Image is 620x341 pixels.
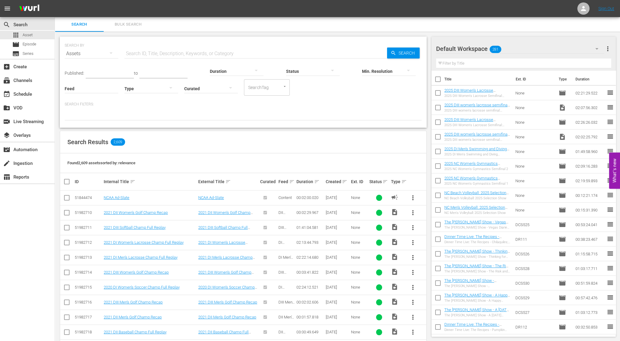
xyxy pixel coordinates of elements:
span: reorder [607,118,614,126]
div: 51982710 [75,210,102,215]
a: 2021 DII Women's Golf Champ Recap [104,210,168,215]
span: Search [59,21,100,28]
td: None [513,144,556,159]
td: 02:07:56.302 [573,100,607,115]
div: None [351,195,367,200]
a: 2021 DIII Women's Golf Champ Recap [198,270,254,279]
span: Found 2,609 assets sorted by: relevance [67,161,135,165]
span: reorder [607,104,614,111]
td: None [513,188,556,203]
div: 51982715 [75,285,102,289]
span: more_vert [409,314,417,321]
div: NC Beach Volleyball: 2025 Selection Show [444,196,511,200]
div: 00:01:57.818 [296,315,324,319]
button: more_vert [406,205,420,220]
div: [DATE] [325,285,349,289]
a: Dinner Time Live: The Recipes - Pumpkin Spiced Beef [PERSON_NAME] & Popcorn Soup [444,322,502,336]
div: 51982717 [75,315,102,319]
div: Dinner Time Live: The Recipes - Chilaquiles; Warm Artichoke Salad; Ants Climbing a Tree [444,240,511,244]
div: 2025 NC Women's Gymnastics Semifinal 2 [444,167,511,171]
span: reorder [607,235,614,243]
a: 2021 DIII Men's Golf Champ Recap [104,300,163,304]
td: None [513,173,556,188]
a: 2025 DI Men's Swimming and Diving Championship [444,147,509,156]
span: Series [12,50,20,57]
span: sort [342,179,347,184]
span: Episode [559,177,566,184]
span: sort [130,179,135,184]
span: Episode [559,323,566,331]
a: 2025 NC Women's Gymnastics Semifinal 2 [444,161,500,170]
a: 2021 DII Women's Golf Champ Recap [198,210,253,219]
span: Episode [559,162,566,170]
div: 01:41:04.581 [296,225,324,230]
span: Search [3,21,10,28]
button: more_vert [406,280,420,295]
button: more_vert [406,190,420,205]
span: Video [391,283,398,290]
span: menu [4,5,11,12]
td: 00:15:31.390 [573,203,607,217]
span: reorder [607,323,614,330]
span: more_vert [409,269,417,276]
div: 2025 DIII women's lacrosse semifinal: [PERSON_NAME] vs. Middlebury full replay [444,138,511,142]
a: The [PERSON_NAME] Show - [PERSON_NAME] and [PERSON_NAME] Reflect on 2024 [444,278,501,292]
td: 01:03:12.773 [573,305,607,320]
span: Episode [23,41,36,47]
span: 2,609 [111,138,125,146]
span: Channels [3,77,10,84]
td: 01:49:58.960 [573,144,607,159]
a: NC Beach Volleyball: 2025 Selection Show [444,190,509,200]
button: Search [387,48,420,59]
span: DII Men's Golf [278,315,294,324]
div: [DATE] [325,270,349,275]
span: Episode [559,265,566,272]
div: 03:00:49.649 [296,330,324,334]
div: 00:02:02.606 [296,300,324,304]
span: sort [401,179,407,184]
span: AD [391,194,398,201]
span: Episode [12,41,20,48]
div: 51982713 [75,255,102,260]
a: The [PERSON_NAME] Show - Thinking for Yourself, Tasting for Yourself with [PERSON_NAME] [444,249,510,263]
span: Episode [559,236,566,243]
div: [DATE] [325,330,349,334]
span: DIII Men's Golf [278,300,295,309]
span: Episode [559,148,566,155]
span: more_vert [409,284,417,291]
button: more_vert [406,295,420,310]
div: ID [75,179,102,184]
span: Search [396,48,420,59]
span: more_vert [409,194,417,201]
span: Video [391,238,398,246]
span: more_vert [409,254,417,261]
button: Open Feedback Widget [609,152,620,189]
td: 00:53:24.041 [573,217,607,232]
div: 2025 DIII women's lacrosse semifinal: Gettysburg vs. Tufts full replay [444,108,511,112]
span: sort [225,179,231,184]
a: 2025 DIII women's lacrosse semifinal: Gettysburg vs. Tufts full replay [444,103,510,112]
td: 02:09:16.283 [573,159,607,173]
a: The [PERSON_NAME] Show - A [DATE][DATE] Football Fumble & the Latest Dinner Time Live Recap [444,307,510,321]
a: 2020 DI Women's Soccer Champ Full Replay [198,285,257,294]
td: 00:12:21.174 [573,188,607,203]
div: The [PERSON_NAME] Show - Thinking for Yourself, Tasting for Yourself with [PERSON_NAME] [444,255,511,259]
div: Curated [260,179,277,184]
span: more_vert [604,45,611,52]
div: 00:02:00.020 [296,195,324,200]
span: Video [559,104,566,111]
span: more_vert [409,329,417,336]
span: DI Women's Soccer [278,285,294,299]
span: Automation [3,146,10,153]
a: NC Men's Volleyball: 2025 Selection Show [444,205,507,214]
span: Series [23,51,34,57]
button: more_vert [406,265,420,280]
td: 02:19:59.893 [573,173,607,188]
div: Type [391,178,404,185]
span: reorder [607,308,614,316]
button: more_vert [406,250,420,265]
div: Ext. ID [351,179,367,184]
a: 2025 NC Women's Gymnastics Semifinal 1 [444,176,500,185]
span: Overlays [3,132,10,139]
a: 2021 DI Women's Lacrosse Champ Full Replay [198,240,248,249]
